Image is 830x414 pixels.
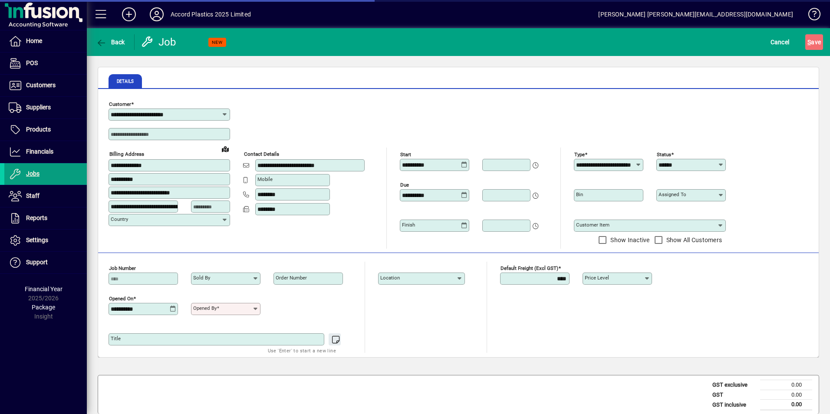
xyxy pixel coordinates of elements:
[26,82,56,89] span: Customers
[141,35,178,49] div: Job
[26,104,51,111] span: Suppliers
[268,345,336,355] mat-hint: Use 'Enter' to start a new line
[26,59,38,66] span: POS
[807,39,811,46] span: S
[109,101,131,107] mat-label: Customer
[657,151,671,158] mat-label: Status
[26,214,47,221] span: Reports
[218,142,232,156] a: View on map
[665,236,722,244] label: Show All Customers
[109,265,136,271] mat-label: Job number
[380,275,400,281] mat-label: Location
[94,34,127,50] button: Back
[26,259,48,266] span: Support
[111,216,128,222] mat-label: Country
[708,390,760,400] td: GST
[87,34,135,50] app-page-header-button: Back
[26,148,53,155] span: Financials
[4,141,87,163] a: Financials
[708,400,760,410] td: GST inclusive
[501,265,558,271] mat-label: Default Freight (excl GST)
[96,39,125,46] span: Back
[574,151,585,158] mat-label: Type
[171,7,251,21] div: Accord Plastics 2025 Limited
[26,237,48,243] span: Settings
[609,236,649,244] label: Show Inactive
[26,37,42,44] span: Home
[576,222,609,228] mat-label: Customer Item
[193,305,217,311] mat-label: Opened by
[193,275,210,281] mat-label: Sold by
[4,185,87,207] a: Staff
[25,286,63,292] span: Financial Year
[257,176,273,182] mat-label: Mobile
[708,380,760,390] td: GST exclusive
[598,7,793,21] div: [PERSON_NAME] [PERSON_NAME][EMAIL_ADDRESS][DOMAIN_NAME]
[802,2,819,30] a: Knowledge Base
[400,151,411,158] mat-label: Start
[4,53,87,74] a: POS
[212,39,223,45] span: NEW
[117,79,134,84] span: Details
[26,126,51,133] span: Products
[115,7,143,22] button: Add
[768,34,792,50] button: Cancel
[32,304,55,311] span: Package
[659,191,686,197] mat-label: Assigned to
[4,97,87,118] a: Suppliers
[111,335,121,342] mat-label: Title
[4,30,87,52] a: Home
[760,380,812,390] td: 0.00
[807,35,821,49] span: ave
[4,252,87,273] a: Support
[4,75,87,96] a: Customers
[26,192,40,199] span: Staff
[276,275,307,281] mat-label: Order number
[585,275,609,281] mat-label: Price Level
[576,191,583,197] mat-label: Bin
[771,35,790,49] span: Cancel
[805,34,823,50] button: Save
[109,296,133,302] mat-label: Opened On
[400,182,409,188] mat-label: Due
[4,207,87,229] a: Reports
[4,119,87,141] a: Products
[26,170,40,177] span: Jobs
[760,400,812,410] td: 0.00
[402,222,415,228] mat-label: Finish
[760,390,812,400] td: 0.00
[143,7,171,22] button: Profile
[4,230,87,251] a: Settings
